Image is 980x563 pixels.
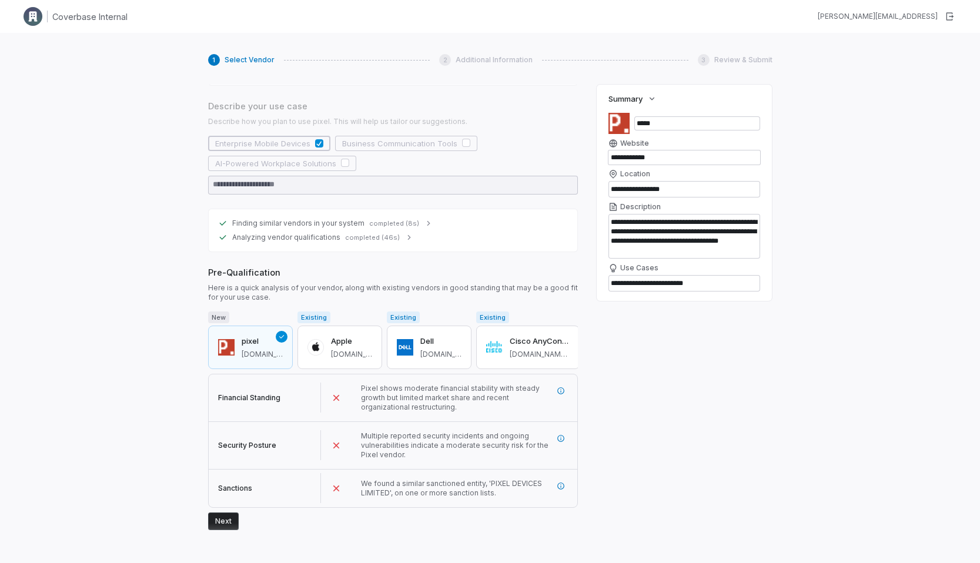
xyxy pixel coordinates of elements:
[225,55,275,65] span: Select Vendor
[345,233,400,242] span: completed (46s)
[608,93,643,104] span: Summary
[208,283,578,302] span: Here is a quick analysis of your vendor, along with existing vendors in good standing that may be...
[476,311,509,323] span: Existing
[439,54,451,66] div: 2
[208,512,239,530] button: Next
[620,169,650,179] span: Location
[550,428,571,449] button: More information
[608,150,742,165] input: Website
[218,441,276,450] span: Security Posture
[420,350,461,359] span: dell.com
[24,7,42,26] img: Clerk Logo
[242,336,283,347] h3: pixel
[361,479,542,497] span: We found a similar sanctioned entity, 'PIXEL DEVICES LIMITED', on one or more sanction lists.
[608,181,761,197] input: Location
[456,55,533,65] span: Additional Information
[297,326,382,369] button: Apple[DOMAIN_NAME]
[387,311,420,323] span: Existing
[698,54,710,66] div: 3
[557,434,565,443] svg: More information
[208,117,578,126] span: Describe how you plan to use pixel. This will help us tailor our suggestions.
[208,100,578,112] span: Describe your use case
[242,350,283,359] span: pixel-ny.com
[605,88,660,109] button: Summary
[510,336,570,347] h3: Cisco AnyConnect
[232,219,364,228] span: Finding similar vendors in your system
[218,393,280,402] span: Financial Standing
[52,11,128,23] h1: Coverbase Internal
[714,55,772,65] span: Review & Submit
[608,214,761,259] textarea: Description
[557,387,565,395] svg: More information
[620,139,649,148] span: Website
[208,311,229,323] span: New
[361,431,548,459] span: Multiple reported security incidents and ongoing vulnerabilities indicate a moderate security ris...
[331,336,372,347] h3: Apple
[330,392,342,404] svg: Failed
[420,336,461,347] h3: Dell
[208,266,578,279] span: Pre-Qualification
[818,12,938,21] div: [PERSON_NAME][EMAIL_ADDRESS]
[331,350,372,359] span: apple.com
[550,475,571,497] button: More information
[297,311,330,323] span: Existing
[476,326,580,369] button: Cisco AnyConnect[DOMAIN_NAME][URL]
[218,484,252,492] span: Sanctions
[620,263,658,273] span: Use Cases
[330,440,342,451] svg: Failed
[208,54,220,66] div: 1
[208,326,293,369] button: pixel[DOMAIN_NAME]
[330,482,342,494] svg: Failed
[557,482,565,490] svg: More information
[510,350,570,359] span: cisco.com/site/in/en/products/security/secure-client/index.html
[620,202,661,212] span: Description
[550,380,571,401] button: More information
[369,219,419,228] span: completed (8s)
[361,384,540,411] span: Pixel shows moderate financial stability with steady growth but limited market share and recent o...
[232,233,340,242] span: Analyzing vendor qualifications
[387,326,471,369] button: Dell[DOMAIN_NAME]
[608,275,761,291] textarea: Use Cases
